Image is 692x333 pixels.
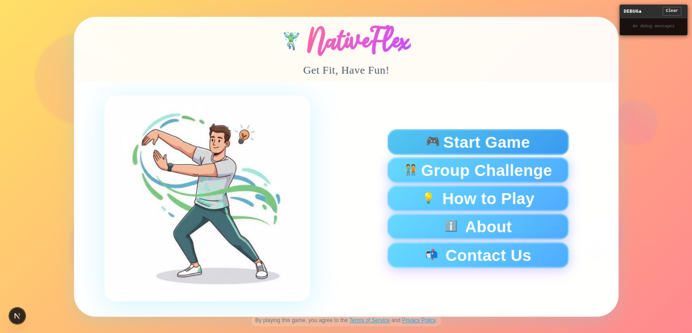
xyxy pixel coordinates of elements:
button: 🎮Start Game [387,129,569,154]
a: Privacy Policy [402,317,436,323]
button: Clear [663,7,681,16]
h1: NativeFlex [305,25,410,56]
span: DEBUG ▲ [623,8,642,15]
span: 📬 [425,250,438,260]
button: 💡How to Play [387,185,569,211]
div: No debug messages [622,20,685,34]
button: ℹ️About [387,214,569,239]
span: 💡 [422,193,435,203]
p: Get Fit, Have Fun! [303,63,389,78]
span: 🎮 [425,135,440,148]
a: Terms of Service [349,317,390,323]
span: ℹ️ [445,221,457,231]
img: NativeFlex [282,31,301,50]
span: Group Challenge [421,162,552,178]
button: 📬Contact Us [387,242,569,268]
span: Start Game [443,134,530,149]
span: 🧑‍🤝‍🧑 [404,165,417,175]
img: Person doing fitness exercise [104,95,310,301]
p: By playing this game, you agree to the and . [251,315,441,327]
button: 🧑‍🤝‍🧑Group Challenge [387,157,569,183]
